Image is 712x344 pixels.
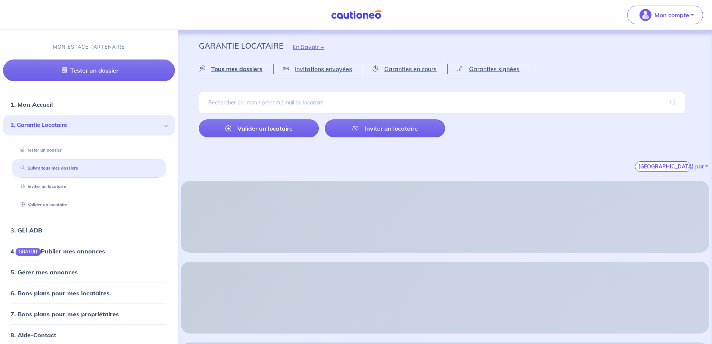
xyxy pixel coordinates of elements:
div: 8. Aide-Contact [3,328,175,343]
div: Suivre tous mes dossiers [12,162,166,174]
button: illu_account_valid_menu.svgMon compte [627,6,703,24]
a: Suivre tous mes dossiers [18,165,78,171]
span: Tous mes dossiers [211,65,262,73]
span: search [661,92,685,113]
div: 2. Garantie Locataire [3,115,175,136]
div: 4.GRATUITPublier mes annonces [3,244,175,259]
span: Garanties en cours [384,65,437,73]
div: Valider un locataire [12,199,166,211]
span: 2. Garantie Locataire [10,121,162,130]
a: 6. Bons plans pour mes locataires [10,289,110,297]
a: Invitations envoyées [274,64,363,74]
div: 5. Gérer mes annonces [3,265,175,280]
div: 7. Bons plans pour mes propriétaires [3,307,175,322]
div: Inviter un locataire [12,180,166,193]
a: 8. Aide-Contact [10,331,56,339]
div: 6. Bons plans pour mes locataires [3,286,175,301]
input: Rechercher par nom / prénom / mail du locataire [199,92,685,113]
button: [GEOGRAPHIC_DATA] par [635,161,691,172]
a: Inviter un locataire [18,184,66,189]
a: 4.GRATUITPublier mes annonces [10,247,105,255]
a: 7. Bons plans pour mes propriétaires [10,310,119,318]
p: Garantie Locataire [199,39,283,52]
p: Mon compte [654,10,689,19]
a: 1. Mon Accueil [10,101,53,108]
a: Valider un locataire [18,202,67,207]
p: MON ESPACE PARTENAIRE [53,43,125,51]
a: Valider un locataire [199,119,319,137]
span: Invitations envoyées [295,65,352,73]
a: Garanties en cours [363,64,447,74]
a: Tester un dossier [18,147,62,153]
div: Tester un dossier [12,144,166,156]
button: En Savoir + [283,36,333,58]
span: Garanties signées [469,65,520,73]
a: Tester un dossier [3,60,175,81]
a: Tous mes dossiers [199,64,273,74]
a: Garanties signées [448,64,530,74]
div: 1. Mon Accueil [3,97,175,112]
img: illu_account_valid_menu.svg [639,9,651,21]
div: 3. GLI ADB [3,223,175,238]
a: 5. Gérer mes annonces [10,268,78,276]
a: Inviter un locataire [325,119,445,137]
img: Cautioneo [328,10,384,19]
a: 3. GLI ADB [10,226,42,234]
